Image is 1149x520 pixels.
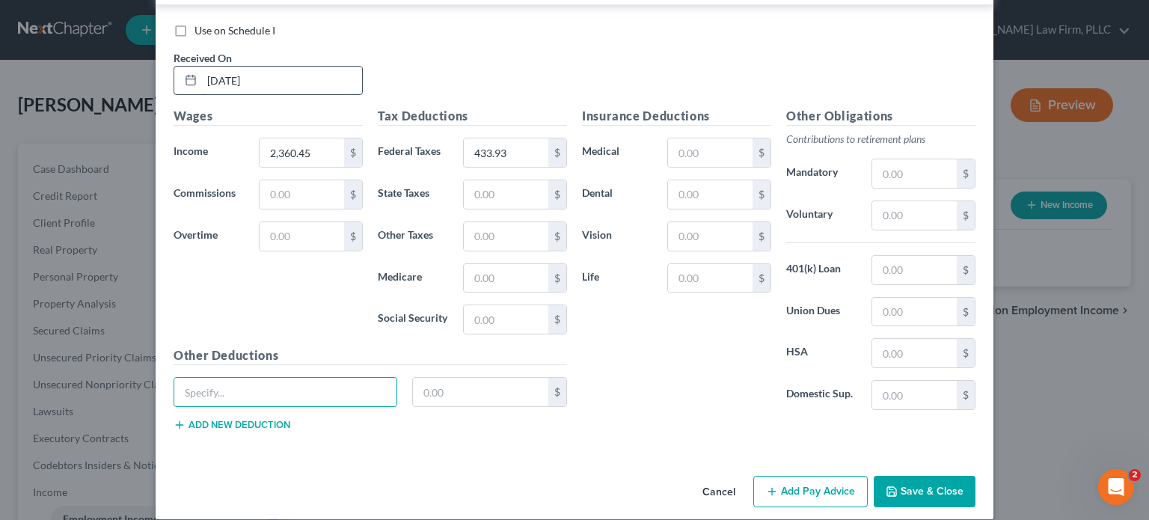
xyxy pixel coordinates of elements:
input: 0.00 [260,138,344,167]
h5: Other Deductions [174,346,567,365]
div: $ [753,138,770,167]
button: Cancel [690,477,747,507]
label: 401(k) Loan [779,255,864,285]
div: $ [344,222,362,251]
input: 0.00 [260,222,344,251]
label: State Taxes [370,180,456,209]
label: Medical [574,138,660,168]
input: 0.00 [872,159,957,188]
div: $ [753,264,770,293]
button: Save & Close [874,476,975,507]
label: Life [574,263,660,293]
h5: Insurance Deductions [582,107,771,126]
div: $ [957,256,975,284]
input: 0.00 [872,381,957,409]
input: 0.00 [872,201,957,230]
h5: Tax Deductions [378,107,567,126]
div: $ [753,222,770,251]
span: 2 [1129,469,1141,481]
input: 0.00 [464,180,548,209]
div: $ [957,298,975,326]
label: Federal Taxes [370,138,456,168]
label: Voluntary [779,201,864,230]
div: $ [548,180,566,209]
iframe: Intercom live chat [1098,469,1134,505]
input: 0.00 [413,378,549,406]
label: Vision [574,221,660,251]
label: Mandatory [779,159,864,189]
p: Contributions to retirement plans [786,132,975,147]
input: 0.00 [464,305,548,334]
input: 0.00 [872,339,957,367]
div: $ [548,138,566,167]
label: Medicare [370,263,456,293]
h5: Wages [174,107,363,126]
div: $ [548,264,566,293]
input: 0.00 [668,180,753,209]
div: $ [957,159,975,188]
div: $ [548,305,566,334]
span: Income [174,144,208,157]
input: 0.00 [668,264,753,293]
input: MM/DD/YYYY [202,67,362,95]
button: Add Pay Advice [753,476,868,507]
div: $ [344,138,362,167]
h5: Other Obligations [786,107,975,126]
div: $ [753,180,770,209]
div: $ [957,381,975,409]
div: $ [957,201,975,230]
label: Other Taxes [370,221,456,251]
label: Domestic Sup. [779,380,864,410]
div: $ [548,222,566,251]
label: Union Dues [779,297,864,327]
input: 0.00 [872,256,957,284]
input: 0.00 [668,222,753,251]
label: HSA [779,338,864,368]
input: 0.00 [464,138,548,167]
label: Dental [574,180,660,209]
div: $ [957,339,975,367]
label: Overtime [166,221,251,251]
input: 0.00 [260,180,344,209]
label: Social Security [370,305,456,334]
span: Use on Schedule I [194,24,275,37]
input: 0.00 [668,138,753,167]
button: Add new deduction [174,419,290,431]
input: 0.00 [464,264,548,293]
div: $ [344,180,362,209]
label: Commissions [166,180,251,209]
input: 0.00 [464,222,548,251]
div: $ [548,378,566,406]
span: Received On [174,52,232,64]
input: Specify... [174,378,396,406]
input: 0.00 [872,298,957,326]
